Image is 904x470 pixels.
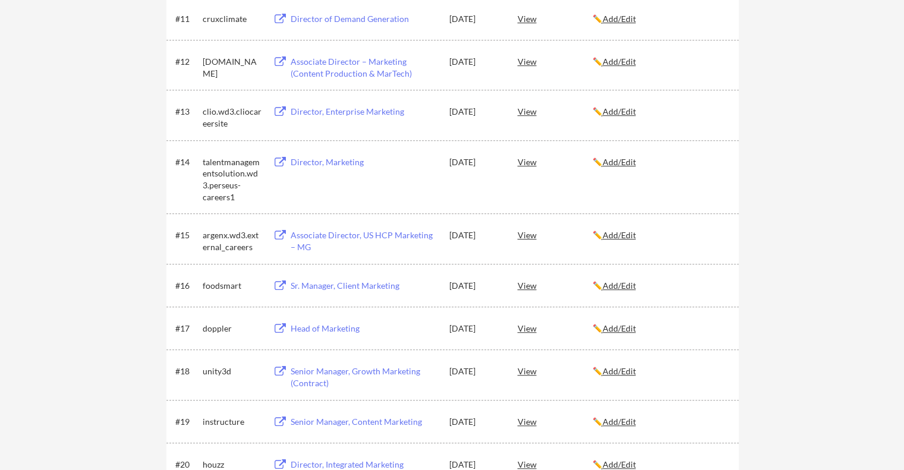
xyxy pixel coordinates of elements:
div: #18 [175,365,199,377]
div: argenx.wd3.external_careers [203,229,262,253]
div: #11 [175,13,199,25]
div: [DATE] [449,156,502,168]
div: View [518,360,593,381]
div: View [518,224,593,245]
div: View [518,275,593,296]
u: Add/Edit [603,280,636,291]
u: Add/Edit [603,417,636,427]
div: #17 [175,323,199,335]
div: [DATE] [449,13,502,25]
div: View [518,51,593,72]
u: Add/Edit [603,366,636,376]
div: ✏️ [593,280,728,292]
div: View [518,317,593,339]
div: Head of Marketing [291,323,438,335]
div: Director, Enterprise Marketing [291,106,438,118]
div: View [518,100,593,122]
div: View [518,8,593,29]
div: #13 [175,106,199,118]
u: Add/Edit [603,157,636,167]
div: ✏️ [593,156,728,168]
div: cruxclimate [203,13,262,25]
div: doppler [203,323,262,335]
div: unity3d [203,365,262,377]
div: Director, Marketing [291,156,438,168]
div: [DOMAIN_NAME] [203,56,262,79]
div: clio.wd3.cliocareersite [203,106,262,129]
div: #15 [175,229,199,241]
div: #16 [175,280,199,292]
u: Add/Edit [603,459,636,469]
div: ✏️ [593,229,728,241]
u: Add/Edit [603,106,636,116]
div: Associate Director, US HCP Marketing – MG [291,229,438,253]
div: ✏️ [593,365,728,377]
div: [DATE] [449,106,502,118]
div: ✏️ [593,106,728,118]
div: #12 [175,56,199,68]
div: Associate Director – Marketing (Content Production & MarTech) [291,56,438,79]
div: [DATE] [449,56,502,68]
u: Add/Edit [603,56,636,67]
div: View [518,411,593,432]
div: Senior Manager, Content Marketing [291,416,438,428]
div: instructure [203,416,262,428]
div: ✏️ [593,13,728,25]
div: [DATE] [449,323,502,335]
div: #14 [175,156,199,168]
u: Add/Edit [603,230,636,240]
div: foodsmart [203,280,262,292]
div: View [518,151,593,172]
u: Add/Edit [603,14,636,24]
div: [DATE] [449,280,502,292]
div: Senior Manager, Growth Marketing (Contract) [291,365,438,389]
div: ✏️ [593,323,728,335]
div: ✏️ [593,416,728,428]
div: Director of Demand Generation [291,13,438,25]
div: ✏️ [593,56,728,68]
div: [DATE] [449,229,502,241]
div: [DATE] [449,416,502,428]
div: #19 [175,416,199,428]
div: [DATE] [449,365,502,377]
u: Add/Edit [603,323,636,333]
div: Sr. Manager, Client Marketing [291,280,438,292]
div: talentmanagementsolution.wd3.perseus-careers1 [203,156,262,203]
